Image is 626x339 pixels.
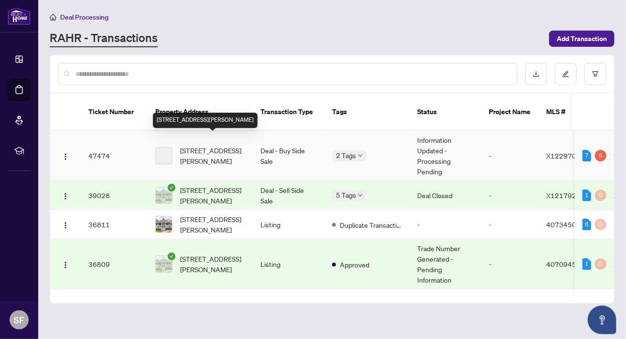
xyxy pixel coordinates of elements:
td: - [481,210,539,239]
td: Information Updated - Processing Pending [410,131,481,181]
button: Add Transaction [549,31,615,47]
span: [STREET_ADDRESS][PERSON_NAME] [180,145,245,166]
th: Transaction Type [253,94,324,131]
td: 39028 [81,181,148,210]
span: 5 Tags [336,190,356,201]
img: Logo [62,192,69,200]
span: Add Transaction [557,31,607,46]
div: [STREET_ADDRESS][PERSON_NAME] [153,113,258,128]
span: X12297061 [546,151,585,160]
span: Approved [340,259,369,270]
td: Listing [253,210,324,239]
div: 0 [595,219,606,230]
button: Logo [58,188,73,203]
th: Project Name [481,94,539,131]
span: check-circle [168,184,175,191]
th: MLS # [539,94,596,131]
span: down [358,153,363,158]
button: download [525,63,547,85]
div: 1 [583,190,591,201]
th: Tags [324,94,410,131]
td: - [410,210,481,239]
img: thumbnail-img [156,187,172,203]
td: 47474 [81,131,148,181]
td: Deal - Buy Side Sale [253,131,324,181]
img: logo [8,7,31,25]
div: 7 [583,150,591,161]
span: [STREET_ADDRESS][PERSON_NAME] [180,214,245,235]
th: Property Address [148,94,253,131]
div: 1 [583,258,591,270]
img: thumbnail-img [156,216,172,233]
button: Logo [58,256,73,272]
div: 0 [595,258,606,270]
img: Logo [62,222,69,229]
img: thumbnail-img [156,256,172,272]
span: download [533,71,540,77]
img: Logo [62,153,69,160]
th: Ticket Number [81,94,148,131]
img: Logo [62,261,69,269]
button: Open asap [588,306,616,334]
span: Duplicate Transaction [340,220,402,230]
td: Listing [253,239,324,289]
span: check-circle [168,253,175,260]
a: RAHR - Transactions [50,30,158,47]
span: Deal Processing [60,13,108,21]
span: SF [14,313,24,327]
span: down [358,193,363,198]
div: 0 [595,190,606,201]
button: edit [555,63,577,85]
span: X12179249 [546,191,585,200]
span: edit [562,71,569,77]
div: 6 [583,219,591,230]
button: Logo [58,148,73,163]
td: - [481,239,539,289]
td: 36809 [81,239,148,289]
button: filter [584,63,606,85]
div: 6 [595,150,606,161]
td: Deal - Sell Side Sale [253,181,324,210]
span: [STREET_ADDRESS][PERSON_NAME] [180,185,245,206]
span: 2 Tags [336,150,356,161]
td: 36811 [81,210,148,239]
td: - [481,181,539,210]
td: - [481,131,539,181]
span: [STREET_ADDRESS][PERSON_NAME] [180,254,245,275]
th: Status [410,94,481,131]
td: Deal Closed [410,181,481,210]
td: Trade Number Generated - Pending Information [410,239,481,289]
span: 40709455 [546,260,581,268]
span: home [50,14,56,21]
span: 40734508 [546,220,581,229]
button: Logo [58,217,73,232]
span: filter [592,71,599,77]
